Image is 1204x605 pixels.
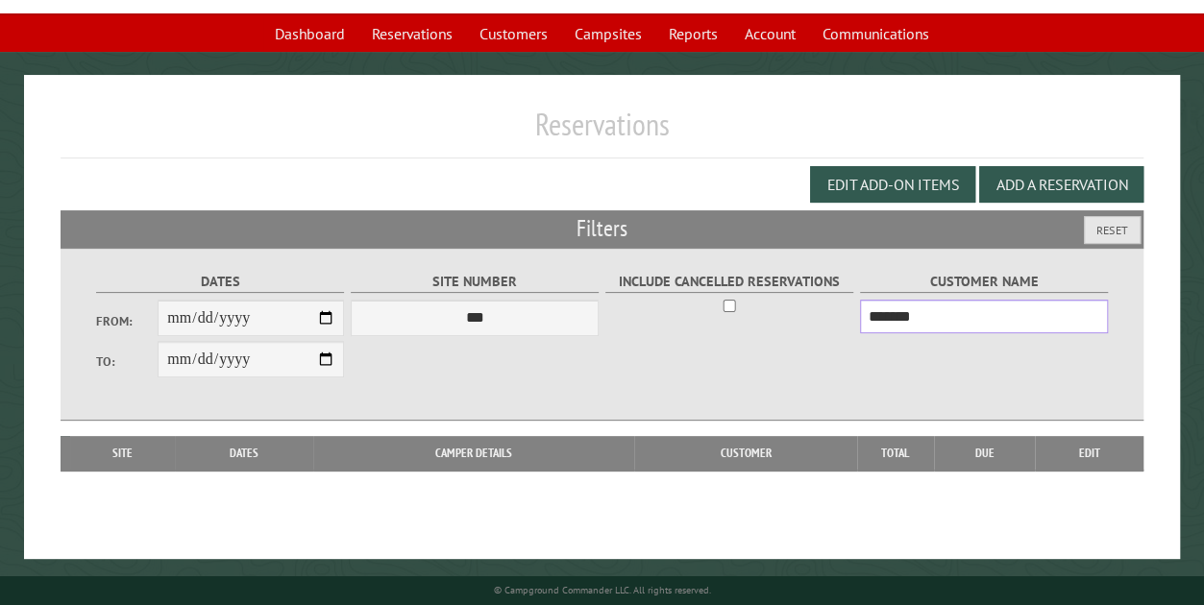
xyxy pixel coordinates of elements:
[605,271,854,293] label: Include Cancelled Reservations
[468,15,559,52] a: Customers
[1084,216,1141,244] button: Reset
[96,312,159,330] label: From:
[61,106,1144,158] h1: Reservations
[351,271,600,293] label: Site Number
[657,15,729,52] a: Reports
[175,436,313,471] th: Dates
[70,436,175,471] th: Site
[934,436,1036,471] th: Due
[563,15,653,52] a: Campsites
[494,584,711,596] small: © Campground Commander LLC. All rights reserved.
[61,210,1144,247] h2: Filters
[1035,436,1143,471] th: Edit
[96,271,345,293] label: Dates
[811,15,941,52] a: Communications
[360,15,464,52] a: Reservations
[857,436,934,471] th: Total
[263,15,356,52] a: Dashboard
[634,436,856,471] th: Customer
[733,15,807,52] a: Account
[810,166,975,203] button: Edit Add-on Items
[313,436,634,471] th: Camper Details
[860,271,1109,293] label: Customer Name
[96,352,159,371] label: To:
[979,166,1143,203] button: Add a Reservation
